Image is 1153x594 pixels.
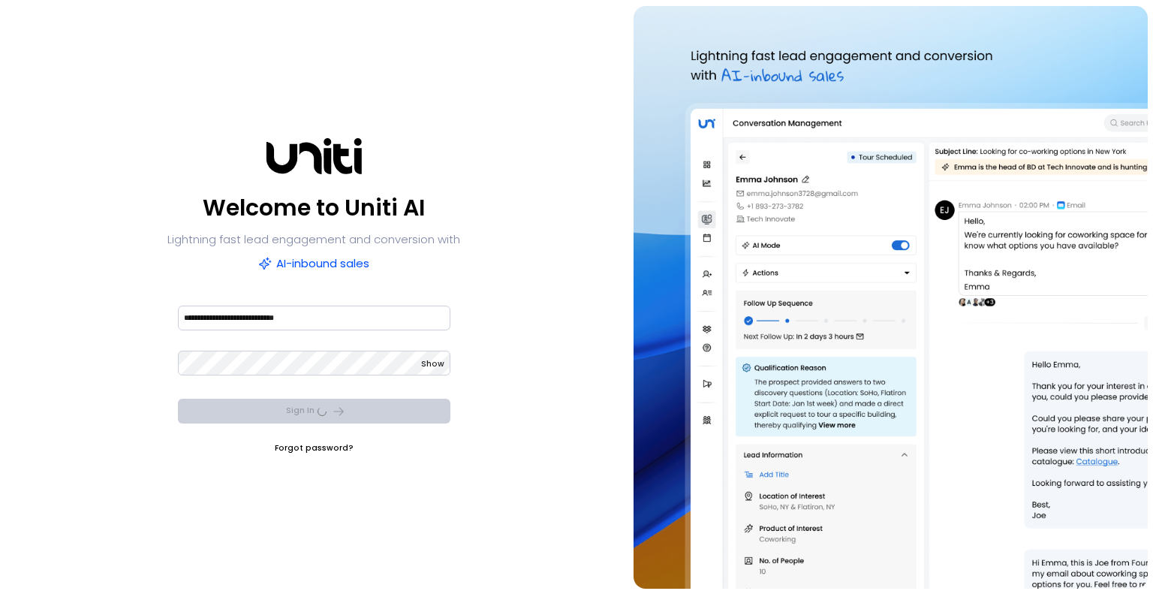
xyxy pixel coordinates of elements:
a: Forgot password? [275,441,354,456]
p: Lightning fast lead engagement and conversion with [167,229,460,250]
img: auth-hero.png [634,6,1147,589]
button: Show [421,357,444,372]
p: Welcome to Uniti AI [203,190,425,226]
p: AI-inbound sales [258,253,369,274]
span: Show [421,358,444,369]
